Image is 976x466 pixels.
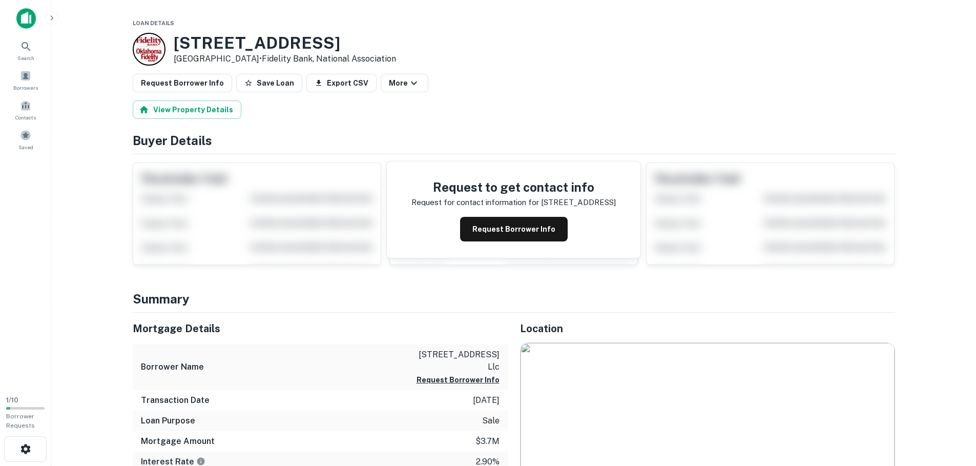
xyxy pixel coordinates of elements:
[133,74,232,92] button: Request Borrower Info
[141,415,195,427] h6: Loan Purpose
[133,100,241,119] button: View Property Details
[3,66,48,94] a: Borrowers
[16,8,36,29] img: capitalize-icon.png
[306,74,377,92] button: Export CSV
[174,53,396,65] p: [GEOGRAPHIC_DATA] •
[411,178,616,196] h4: Request to get contact info
[262,54,396,64] a: Fidelity Bank, National Association
[482,415,500,427] p: sale
[17,54,34,62] span: Search
[133,20,174,26] span: Loan Details
[133,321,508,336] h5: Mortgage Details
[541,196,616,209] p: [STREET_ADDRESS]
[141,435,215,448] h6: Mortgage Amount
[473,394,500,407] p: [DATE]
[141,361,204,373] h6: Borrower Name
[18,143,33,151] span: Saved
[520,321,895,336] h5: Location
[407,349,500,373] p: [STREET_ADDRESS] llc
[3,96,48,124] a: Contacts
[196,457,205,466] svg: The interest rates displayed on the website are for informational purposes only and may be report...
[3,36,48,64] a: Search
[15,113,36,121] span: Contacts
[13,84,38,92] span: Borrowers
[460,217,568,241] button: Request Borrower Info
[236,74,302,92] button: Save Loan
[6,413,35,429] span: Borrower Requests
[174,33,396,53] h3: [STREET_ADDRESS]
[411,196,539,209] p: Request for contact information for
[381,74,428,92] button: More
[417,374,500,386] button: Request Borrower Info
[3,126,48,153] a: Saved
[133,290,895,308] h4: Summary
[141,394,210,407] h6: Transaction Date
[475,435,500,448] p: $3.7m
[925,384,976,433] iframe: Chat Widget
[133,131,895,150] h4: Buyer Details
[6,396,18,404] span: 1 / 10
